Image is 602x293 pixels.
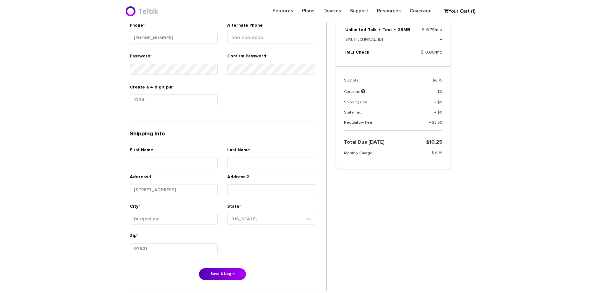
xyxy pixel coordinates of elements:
td: $ 6.75/mo [410,26,442,36]
label: Address 2 [227,174,249,183]
td: State Tax: [344,110,411,120]
td: Subtotal: [344,78,411,88]
a: Coverage [405,5,436,17]
label: Alternate Phone [227,22,263,31]
td: $ 6.75 [414,151,442,161]
label: Last Name [227,147,252,156]
label: Zip [130,232,138,242]
td: + $ [411,110,442,120]
img: BriteX [125,5,160,17]
label: Password [130,53,152,62]
span: 3.50 [434,121,442,125]
a: Unlimited Talk + Text + 25MB [345,28,410,32]
td: $ [411,78,442,88]
a: Plans [298,5,319,17]
a: Support [346,5,373,17]
span: 0 [440,90,442,94]
p: SIM: [TECHNICAL_ID] [345,36,411,43]
label: State [227,203,241,212]
td: - $ [411,88,442,100]
span: 0 [440,100,442,104]
td: Monthly Charge [344,151,414,161]
h4: Shipping Info [125,131,320,144]
label: City [130,203,140,212]
a: IMEI Check [345,50,369,55]
a: Your Cart (1) [441,7,473,16]
label: Address 1 [130,174,153,183]
span: 6.75 [435,79,442,82]
span: 0 [440,111,442,114]
button: Save & Login [199,268,246,280]
td: -- [410,36,442,49]
a: Resources [373,5,405,17]
input: 0000 [130,94,218,105]
td: Shipping Fee: [344,100,411,110]
label: Confirm Password [227,53,268,62]
td: + $ [411,120,442,131]
strong: Total Due [DATE] [344,140,384,145]
td: + $ [411,100,442,110]
label: Create a 4 digit pin [130,84,174,93]
strong: $ [426,140,442,145]
a: Devices [319,5,346,17]
td: $ 0.00/mo [410,49,442,58]
input: 000-000-0000 [130,33,218,43]
a: Features [268,5,298,17]
td: Regulatory Fee: [344,120,411,131]
label: First Name [130,147,155,156]
label: Phone [130,22,145,31]
span: 10.25 [429,140,442,145]
td: Coupons [344,88,411,100]
input: 000-000-0000 [227,33,315,43]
